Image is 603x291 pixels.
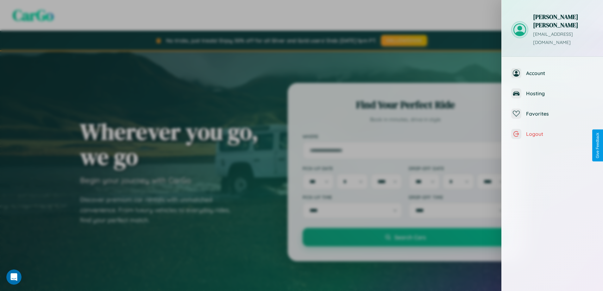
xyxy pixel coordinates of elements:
[595,133,600,158] div: Give Feedback
[526,90,594,97] span: Hosting
[502,63,603,83] button: Account
[6,269,22,285] iframe: Intercom live chat
[502,104,603,124] button: Favorites
[502,83,603,104] button: Hosting
[526,131,594,137] span: Logout
[526,70,594,76] span: Account
[533,13,594,29] h3: [PERSON_NAME] [PERSON_NAME]
[533,30,594,47] p: [EMAIL_ADDRESS][DOMAIN_NAME]
[526,111,594,117] span: Favorites
[502,124,603,144] button: Logout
